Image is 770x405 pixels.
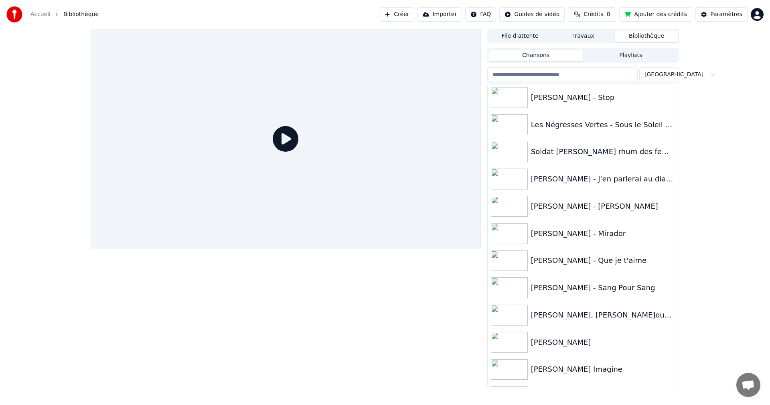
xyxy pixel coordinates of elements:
button: Paramètres [695,7,748,22]
div: [PERSON_NAME] Imagine [531,364,676,375]
div: Paramètres [710,10,742,18]
button: Chansons [488,50,584,61]
nav: breadcrumb [30,10,99,18]
button: Crédits0 [568,7,616,22]
button: Bibliothèque [615,31,678,42]
div: Ouvrir le chat [736,373,760,397]
div: [PERSON_NAME] - Mirador [531,228,676,239]
button: File d'attente [488,31,552,42]
div: [PERSON_NAME] - Stop [531,92,676,103]
img: youka [6,6,22,22]
a: Accueil [30,10,51,18]
button: FAQ [465,7,496,22]
button: Créer [379,7,414,22]
div: [PERSON_NAME], [PERSON_NAME]oublierai ton nom [531,309,676,321]
button: Playlists [583,50,678,61]
div: [PERSON_NAME] - Que je t'aime [531,255,676,266]
div: [PERSON_NAME] - J'en parlerai au diable [531,173,676,185]
div: [PERSON_NAME] - Sang Pour Sang [531,282,676,293]
span: Crédits [584,10,603,18]
button: Travaux [552,31,615,42]
div: [PERSON_NAME] - [PERSON_NAME] [531,201,676,212]
span: Bibliothèque [63,10,99,18]
button: Guides de vidéo [499,7,565,22]
button: Ajouter des crédits [619,7,692,22]
div: Les Négresses Vertes - Sous le Soleil de Bodega [531,119,676,130]
div: Soldat [PERSON_NAME] rhum des femmes [531,146,676,157]
div: [PERSON_NAME] [531,337,676,348]
span: 0 [607,10,610,18]
button: Importer [417,7,462,22]
span: [GEOGRAPHIC_DATA] [644,71,703,79]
